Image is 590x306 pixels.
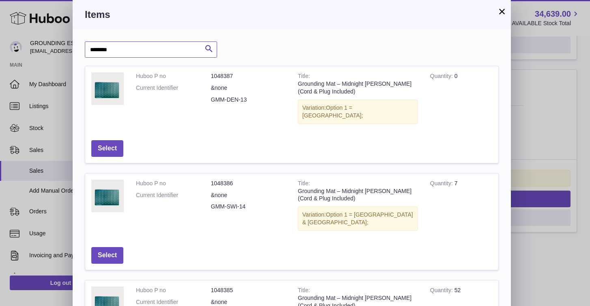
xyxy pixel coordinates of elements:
[211,203,286,211] dd: GMM-SWI-14
[298,73,310,81] strong: Title
[430,180,454,189] strong: Quantity
[430,287,454,295] strong: Quantity
[85,8,499,21] h3: Items
[430,73,454,81] strong: Quantity
[298,206,418,231] div: Variation:
[298,80,418,95] div: Grounding Mat – Midnight [PERSON_NAME] (Cord & Plug Included)
[211,298,286,306] dd: &none
[424,174,498,241] td: 7
[298,180,310,189] strong: Title
[136,84,211,92] dt: Current Identifier
[211,84,286,92] dd: &none
[211,180,286,187] dd: 1048386
[91,247,123,264] button: Select
[91,72,124,105] img: Grounding Mat – Midnight Moss (Cord & Plug Included)
[302,211,413,226] span: Option 1 = [GEOGRAPHIC_DATA] & [GEOGRAPHIC_DATA];
[302,104,363,119] span: Option 1 = [GEOGRAPHIC_DATA];
[136,191,211,199] dt: Current Identifier
[497,7,507,16] button: ×
[136,72,211,80] dt: Huboo P no
[136,298,211,306] dt: Current Identifier
[298,287,310,295] strong: Title
[211,96,286,104] dd: GMM-DEN-13
[91,140,123,157] button: Select
[298,100,418,124] div: Variation:
[424,66,498,134] td: 0
[211,191,286,199] dd: &none
[136,286,211,294] dt: Huboo P no
[136,180,211,187] dt: Huboo P no
[211,72,286,80] dd: 1048387
[298,187,418,203] div: Grounding Mat – Midnight [PERSON_NAME] (Cord & Plug Included)
[211,286,286,294] dd: 1048385
[91,180,124,212] img: Grounding Mat – Midnight Moss (Cord & Plug Included)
